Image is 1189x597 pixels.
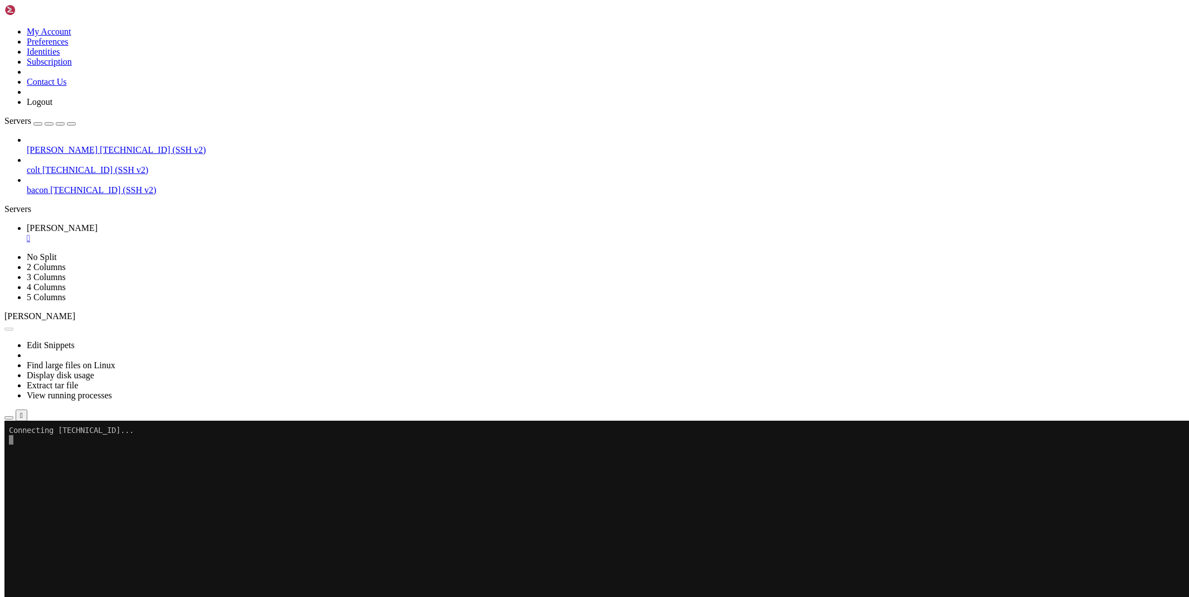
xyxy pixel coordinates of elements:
[27,370,94,380] a: Display disk usage
[4,14,9,23] div: (0, 1)
[100,145,206,155] span: [TECHNICAL_ID] (SSH v2)
[27,135,1185,155] li: [PERSON_NAME] [TECHNICAL_ID] (SSH v2)
[4,116,76,126] a: Servers
[27,223,1185,243] a: maus
[27,155,1185,175] li: colt [TECHNICAL_ID] (SSH v2)
[27,272,66,282] a: 3 Columns
[27,77,67,86] a: Contact Us
[27,165,40,175] span: colt
[27,145,98,155] span: [PERSON_NAME]
[27,233,1185,243] a: 
[4,311,75,321] span: [PERSON_NAME]
[27,340,75,350] a: Edit Snippets
[27,175,1185,195] li: bacon [TECHNICAL_ID] (SSH v2)
[27,381,78,390] a: Extract tar file
[27,97,52,107] a: Logout
[27,185,1185,195] a: bacon [TECHNICAL_ID] (SSH v2)
[27,165,1185,175] a: colt [TECHNICAL_ID] (SSH v2)
[4,116,31,126] span: Servers
[27,47,60,56] a: Identities
[27,360,115,370] a: Find large files on Linux
[27,262,66,272] a: 2 Columns
[27,391,112,400] a: View running processes
[50,185,156,195] span: [TECHNICAL_ID] (SSH v2)
[16,410,27,421] button: 
[27,223,98,233] span: [PERSON_NAME]
[4,4,1044,14] x-row: Connecting [TECHNICAL_ID]...
[27,27,71,36] a: My Account
[4,4,69,16] img: Shellngn
[42,165,148,175] span: [TECHNICAL_ID] (SSH v2)
[20,411,23,420] div: 
[27,185,48,195] span: bacon
[27,145,1185,155] a: [PERSON_NAME] [TECHNICAL_ID] (SSH v2)
[27,252,57,262] a: No Split
[27,57,72,66] a: Subscription
[27,292,66,302] a: 5 Columns
[27,282,66,292] a: 4 Columns
[4,204,1185,214] div: Servers
[27,37,69,46] a: Preferences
